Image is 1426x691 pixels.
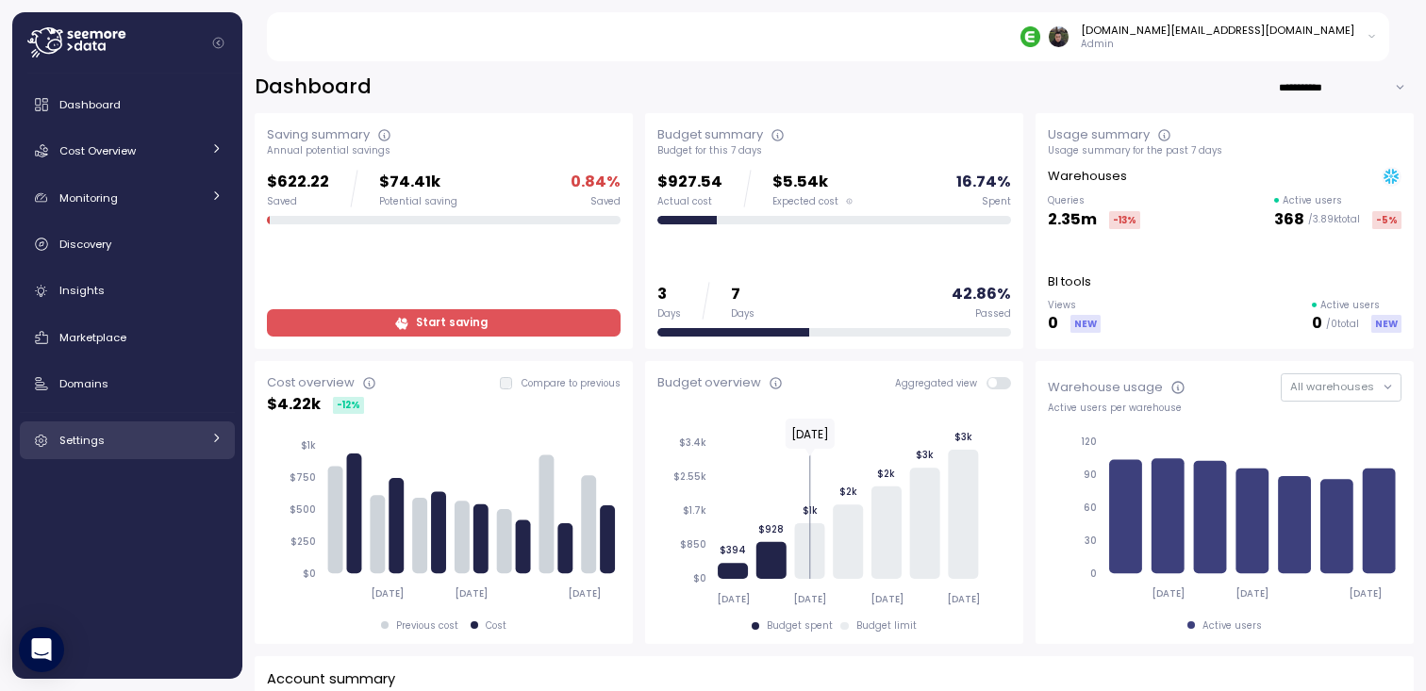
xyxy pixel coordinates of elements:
tspan: $3k [916,449,934,461]
div: Usage summary for the past 7 days [1048,144,1401,157]
p: / 0 total [1326,318,1359,331]
button: All warehouses [1281,373,1401,401]
p: 42.86 % [952,282,1011,307]
div: Budget overview [657,373,761,392]
tspan: $250 [290,535,316,548]
a: Dashboard [20,86,235,123]
span: Start saving [416,310,488,336]
tspan: $2k [877,467,895,479]
span: Aggregated view [895,377,987,389]
p: $5.54k [772,170,853,195]
div: [DOMAIN_NAME][EMAIL_ADDRESS][DOMAIN_NAME] [1081,23,1354,38]
span: Monitoring [59,190,118,206]
div: NEW [1371,315,1401,333]
div: Actual cost [657,195,722,208]
tspan: [DATE] [569,587,602,600]
tspan: $928 [758,522,784,535]
p: Active users [1320,299,1380,312]
div: Open Intercom Messenger [19,627,64,672]
tspan: 0 [1090,568,1097,580]
tspan: 30 [1085,535,1097,547]
p: Account summary [267,668,395,690]
h2: Dashboard [255,74,372,101]
p: BI tools [1048,272,1091,291]
p: Views [1048,299,1101,312]
tspan: [DATE] [793,593,826,605]
p: 2.35m [1048,207,1097,233]
a: Insights [20,272,235,310]
tspan: 60 [1084,502,1097,514]
div: -12 % [333,397,364,414]
div: Budget limit [856,619,917,633]
p: 0 [1312,311,1322,337]
p: Compare to previous [522,377,621,390]
tspan: $394 [720,544,746,556]
div: NEW [1070,315,1101,333]
p: Warehouses [1048,167,1127,186]
div: Annual potential savings [267,144,621,157]
span: Insights [59,283,105,298]
p: $ 4.22k [267,392,321,418]
p: 16.74 % [956,170,1011,195]
a: Cost Overview [20,132,235,170]
span: Settings [59,433,105,448]
div: Passed [975,307,1011,321]
p: / 3.89k total [1308,213,1360,226]
tspan: [DATE] [456,587,489,600]
a: Monitoring [20,179,235,217]
div: Budget for this 7 days [657,144,1011,157]
tspan: $3k [954,431,972,443]
a: Settings [20,421,235,459]
p: 0.84 % [571,170,621,195]
p: 368 [1274,207,1304,233]
tspan: $1k [301,439,316,452]
text: [DATE] [791,426,829,442]
p: $927.54 [657,170,722,195]
div: -5 % [1372,211,1401,229]
div: Previous cost [396,619,458,633]
div: Saved [590,195,621,208]
div: Cost overview [267,373,355,392]
div: Saving summary [267,125,370,144]
div: Warehouse usage [1048,378,1163,397]
tspan: [DATE] [371,587,404,600]
tspan: $1k [802,504,817,517]
tspan: 90 [1084,469,1097,481]
img: 689adfd76a9d17b9213495f1.PNG [1020,26,1040,46]
tspan: $0 [303,568,316,580]
span: Domains [59,376,108,391]
tspan: $850 [680,538,706,551]
p: $622.22 [267,170,329,195]
span: Expected cost [772,195,838,208]
div: Active users per warehouse [1048,402,1401,415]
p: 3 [657,282,681,307]
div: Days [731,307,754,321]
tspan: [DATE] [1152,587,1185,600]
span: Discovery [59,237,111,252]
a: Domains [20,365,235,403]
div: Active users [1202,619,1262,633]
tspan: $750 [290,471,316,484]
tspan: $3.4k [679,436,706,449]
tspan: [DATE] [871,593,904,605]
a: Start saving [267,309,621,337]
tspan: [DATE] [1236,587,1269,600]
p: Active users [1283,194,1342,207]
tspan: $500 [290,503,316,516]
span: Dashboard [59,97,121,112]
span: Cost Overview [59,143,136,158]
tspan: $0 [693,572,706,584]
p: 7 [731,282,754,307]
div: Days [657,307,681,321]
img: 8a667c340b96c72f6b400081a025948b [1049,26,1069,46]
tspan: $1.7k [683,504,706,517]
a: Discovery [20,225,235,263]
a: Marketplace [20,319,235,356]
p: 0 [1048,311,1058,337]
div: Cost [486,619,506,633]
span: All warehouses [1290,379,1374,394]
div: -13 % [1109,211,1140,229]
tspan: [DATE] [717,593,750,605]
div: Saved [267,195,329,208]
p: Queries [1048,194,1140,207]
